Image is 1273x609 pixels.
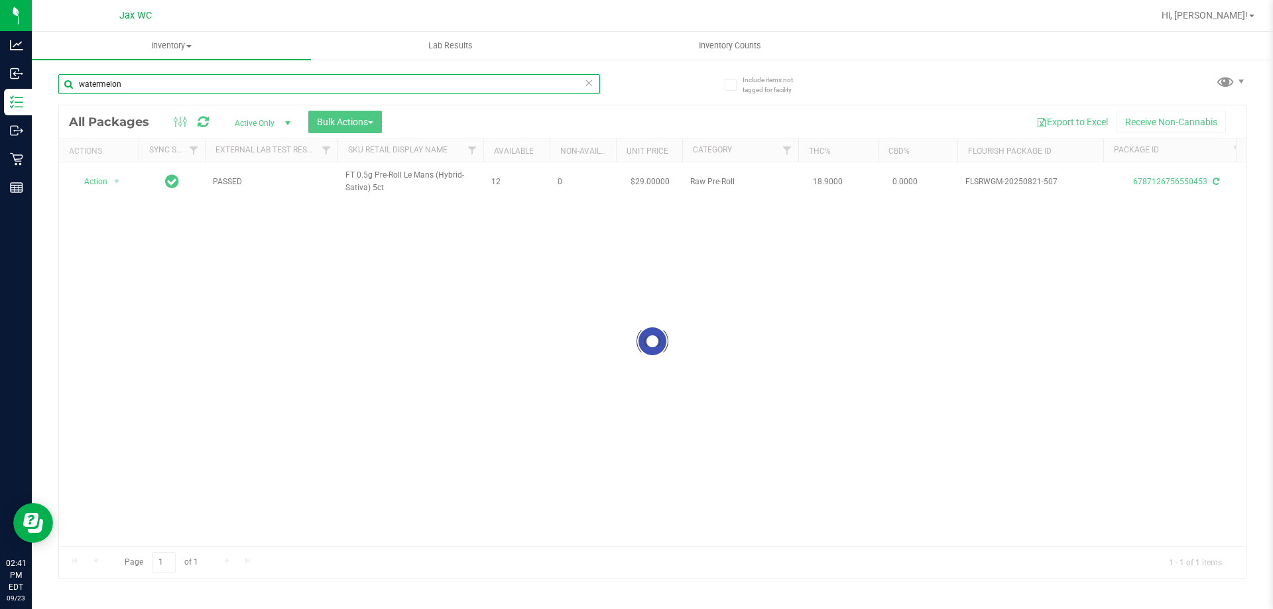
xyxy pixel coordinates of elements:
[32,32,311,60] a: Inventory
[13,503,53,543] iframe: Resource center
[10,152,23,166] inline-svg: Retail
[1162,10,1248,21] span: Hi, [PERSON_NAME]!
[10,124,23,137] inline-svg: Outbound
[311,32,590,60] a: Lab Results
[6,593,26,603] p: 09/23
[590,32,869,60] a: Inventory Counts
[410,40,491,52] span: Lab Results
[584,74,593,91] span: Clear
[10,95,23,109] inline-svg: Inventory
[681,40,779,52] span: Inventory Counts
[32,40,311,52] span: Inventory
[58,74,600,94] input: Search Package ID, Item Name, SKU, Lot or Part Number...
[119,10,152,21] span: Jax WC
[743,75,809,95] span: Include items not tagged for facility
[6,557,26,593] p: 02:41 PM EDT
[10,181,23,194] inline-svg: Reports
[10,67,23,80] inline-svg: Inbound
[10,38,23,52] inline-svg: Analytics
